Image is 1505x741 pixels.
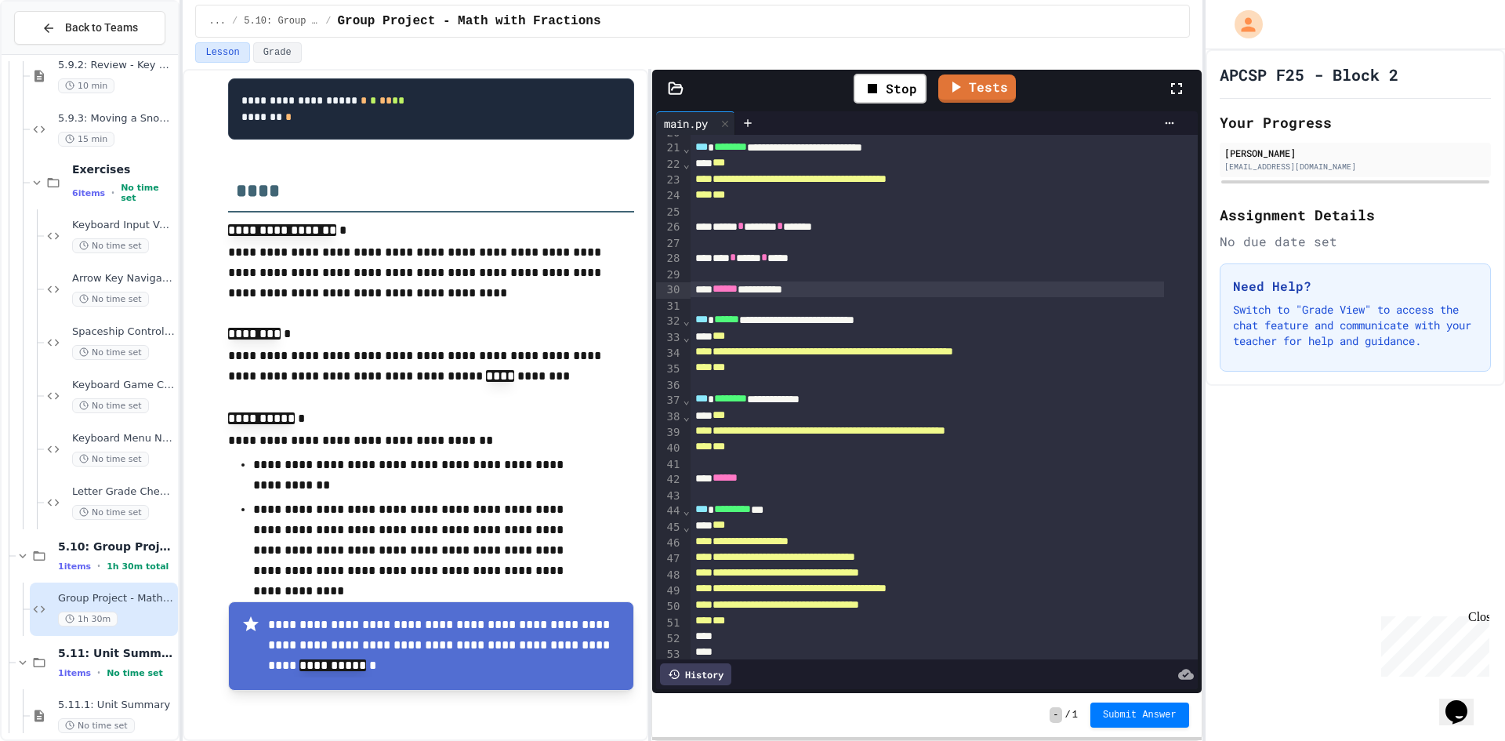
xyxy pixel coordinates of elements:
span: 5.11: Unit Summary [58,646,175,660]
span: No time set [72,292,149,307]
span: 1 [1072,709,1078,721]
span: Fold line [682,158,690,170]
span: No time set [72,398,149,413]
span: Exercises [72,162,175,176]
div: 29 [656,267,682,283]
div: Chat with us now!Close [6,6,108,100]
span: Fold line [682,521,690,533]
span: No time set [72,238,149,253]
span: No time set [72,505,149,520]
span: Fold line [682,314,690,327]
span: No time set [58,718,135,733]
span: 1 items [58,668,91,678]
span: Fold line [682,331,690,343]
iframe: chat widget [1439,678,1489,725]
span: Keyboard Menu Navigator [72,432,175,445]
div: 33 [656,330,682,346]
span: Spaceship Controller [72,325,175,339]
button: Lesson [195,42,249,63]
h2: Your Progress [1220,111,1491,133]
div: 46 [656,536,682,551]
span: 1h 30m total [107,561,169,572]
div: 45 [656,520,682,536]
span: 1h 30m [58,612,118,627]
span: - [1050,707,1061,723]
span: 6 items [72,188,105,198]
span: / [1065,709,1071,721]
span: Arrow Key Navigator [72,272,175,285]
span: / [232,15,238,27]
span: 5.9.2: Review - Key Events [58,59,175,72]
span: • [97,667,100,679]
button: Back to Teams [14,11,165,45]
span: 5.10: Group Project - Math with Fractions [244,15,319,27]
div: 24 [656,188,682,204]
div: 21 [656,140,682,156]
div: 50 [656,599,682,615]
div: [PERSON_NAME] [1224,146,1486,160]
span: / [325,15,331,27]
div: 42 [656,472,682,488]
div: 39 [656,425,682,441]
p: Switch to "Grade View" to access the chat feature and communicate with your teacher for help and ... [1233,302,1478,349]
span: 15 min [58,132,114,147]
div: 43 [656,489,682,504]
div: 26 [656,220,682,235]
div: 25 [656,205,682,220]
span: 5.10: Group Project - Math with Fractions [58,539,175,554]
span: 10 min [58,78,114,93]
div: 40 [656,441,682,456]
span: No time set [72,345,149,360]
div: 32 [656,314,682,329]
div: 36 [656,378,682,394]
div: 37 [656,393,682,409]
div: No due date set [1220,232,1491,251]
span: Submit Answer [1103,709,1177,721]
span: Fold line [682,504,690,517]
div: 48 [656,568,682,583]
div: [EMAIL_ADDRESS][DOMAIN_NAME] [1224,161,1486,173]
div: 52 [656,631,682,647]
span: • [111,187,114,199]
div: Stop [854,74,927,104]
span: Letter Grade Checker [72,485,175,499]
div: 44 [656,503,682,519]
span: Group Project - Math with Fractions [58,592,175,605]
span: Keyboard Game Controller [72,379,175,392]
span: Keyboard Input Validator [72,219,175,232]
span: Back to Teams [65,20,138,36]
span: No time set [72,452,149,467]
a: Tests [938,74,1016,103]
div: 49 [656,583,682,599]
span: 5.11.1: Unit Summary [58,699,175,712]
div: 28 [656,251,682,267]
div: 53 [656,647,682,663]
span: ... [209,15,226,27]
div: main.py [656,111,735,135]
div: 23 [656,173,682,188]
div: 47 [656,551,682,567]
div: 35 [656,361,682,377]
span: 1 items [58,561,91,572]
div: 41 [656,457,682,473]
div: 22 [656,157,682,173]
h2: Assignment Details [1220,204,1491,226]
div: 27 [656,236,682,252]
iframe: chat widget [1375,610,1489,677]
div: 38 [656,409,682,425]
button: Submit Answer [1090,703,1189,728]
span: Fold line [682,410,690,423]
span: • [97,560,100,572]
span: No time set [121,183,175,203]
div: History [660,663,731,685]
div: 30 [656,282,682,298]
h3: Need Help? [1233,277,1478,296]
span: Fold line [682,142,690,154]
span: No time set [107,668,163,678]
h1: APCSP F25 - Block 2 [1220,64,1398,85]
div: 31 [656,299,682,314]
span: Group Project - Math with Fractions [337,12,600,31]
div: My Account [1218,6,1267,42]
button: Grade [253,42,302,63]
span: Fold line [682,394,690,406]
